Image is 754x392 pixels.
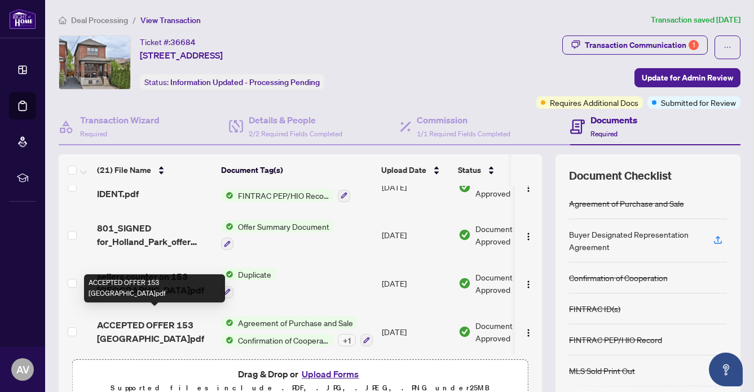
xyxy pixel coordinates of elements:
[524,328,533,337] img: Logo
[233,317,358,329] span: Agreement of Purchase and Sale
[642,69,733,87] span: Update for Admin Review
[458,277,471,289] img: Document Status
[453,154,549,186] th: Status
[221,172,350,202] button: Status IconFINTRAC ID(s)Status IconFINTRAC PEP/HIO Record
[590,113,637,127] h4: Documents
[140,15,201,25] span: View Transaction
[634,68,740,87] button: Update for Admin Review
[569,364,635,377] div: MLS Sold Print Out
[97,164,151,176] span: (21) File Name
[417,130,510,138] span: 1/1 Required Fields Completed
[140,48,223,62] span: [STREET_ADDRESS]
[381,164,426,176] span: Upload Date
[71,15,128,25] span: Deal Processing
[249,113,342,127] h4: Details & People
[221,317,373,347] button: Status IconAgreement of Purchase and SaleStatus IconConfirmation of Cooperation+1
[475,175,545,199] span: Document Approved
[170,77,320,87] span: Information Updated - Processing Pending
[377,211,454,260] td: [DATE]
[80,113,160,127] h4: Transaction Wizard
[221,268,233,280] img: Status Icon
[338,334,356,346] div: + 1
[140,74,324,90] div: Status:
[377,308,454,356] td: [DATE]
[689,40,699,50] div: 1
[170,37,196,47] span: 36684
[458,326,471,338] img: Document Status
[661,96,736,109] span: Submitted for Review
[217,154,377,186] th: Document Tag(s)
[524,280,533,289] img: Logo
[562,35,708,55] button: Transaction Communication1
[377,163,454,211] td: [DATE]
[569,271,668,284] div: Confirmation of Cooperation
[569,302,620,315] div: FINTRAC ID(s)
[221,334,233,346] img: Status Icon
[221,220,334,251] button: Status IconOffer Summary Document
[475,271,545,296] span: Document Approved
[569,228,700,253] div: Buyer Designated Representation Agreement
[221,268,276,299] button: Status IconDuplicate
[458,164,481,176] span: Status
[233,268,276,280] span: Duplicate
[651,14,740,26] article: Transaction saved [DATE]
[298,367,362,381] button: Upload Forms
[92,154,217,186] th: (21) File Name
[84,274,225,302] div: ACCEPTED OFFER 153 [GEOGRAPHIC_DATA]pdf
[519,274,537,292] button: Logo
[458,181,471,193] img: Document Status
[519,226,537,244] button: Logo
[16,362,29,377] span: AV
[724,43,731,51] span: ellipsis
[569,197,684,210] div: Agreement of Purchase and Sale
[59,36,130,89] img: IMG-C12158625_1.jpg
[233,334,333,346] span: Confirmation of Cooperation
[80,130,107,138] span: Required
[550,96,638,109] span: Requires Additional Docs
[233,220,334,233] span: Offer Summary Document
[519,178,537,196] button: Logo
[249,130,342,138] span: 2/2 Required Fields Completed
[97,270,212,297] span: sellers counter on 153 [GEOGRAPHIC_DATA]pdf
[709,353,743,386] button: Open asap
[221,317,233,329] img: Status Icon
[569,168,672,184] span: Document Checklist
[97,221,212,248] span: 801_SIGNED for_Holland_Park_offer 1.pdf
[233,189,333,202] span: FINTRAC PEP/HIO Record
[590,130,618,138] span: Required
[524,232,533,241] img: Logo
[524,184,533,193] img: Logo
[238,367,362,381] span: Drag & Drop or
[519,323,537,341] button: Logo
[133,14,136,26] li: /
[475,222,545,247] span: Document Approved
[458,229,471,241] img: Document Status
[475,319,545,344] span: Document Approved
[585,36,699,54] div: Transaction Communication
[59,16,67,24] span: home
[221,220,233,233] img: Status Icon
[9,8,36,29] img: logo
[377,259,454,308] td: [DATE]
[417,113,510,127] h4: Commission
[140,35,196,48] div: Ticket #:
[377,154,453,186] th: Upload Date
[221,189,233,202] img: Status Icon
[97,318,212,345] span: ACCEPTED OFFER 153 [GEOGRAPHIC_DATA]pdf
[569,333,662,346] div: FINTRAC PEP/HIO Record
[97,173,212,201] span: [PERSON_NAME] FINTRAC IDENT.pdf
